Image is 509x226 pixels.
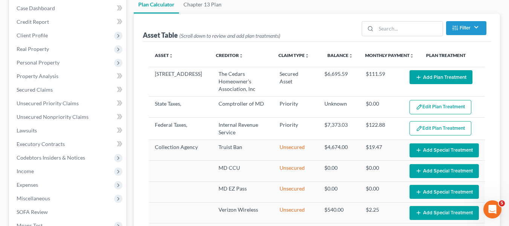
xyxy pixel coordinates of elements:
[410,121,471,135] button: Edit Plan Treatment
[212,140,274,160] td: Truist Ban
[169,54,173,58] i: unfold_more
[360,161,404,181] td: $0.00
[11,69,126,83] a: Property Analysis
[239,54,243,58] i: unfold_more
[274,140,318,160] td: Unsecured
[305,54,309,58] i: unfold_more
[212,161,274,181] td: MD CCU
[274,118,318,140] td: Priority
[11,15,126,29] a: Credit Report
[17,195,50,201] span: Miscellaneous
[155,52,173,58] a: Assetunfold_more
[376,22,443,36] input: Search...
[17,73,58,79] span: Property Analysis
[149,97,212,118] td: State Taxes,
[278,52,309,58] a: Claim Typeunfold_more
[360,140,404,160] td: $19.47
[416,125,422,132] img: edit-pencil-c1479a1de80d8dea1e2430c2f745a3c6a07e9d7aa2eeffe225670001d78357a8.svg
[274,181,318,202] td: Unsecured
[274,203,318,223] td: Unsecured
[318,181,360,202] td: $0.00
[349,54,353,58] i: unfold_more
[410,185,479,199] button: Add Special Treatment
[143,31,280,40] div: Asset Table
[212,118,274,140] td: Internal Revenue Service
[216,52,243,58] a: Creditorunfold_more
[360,203,404,223] td: $2.25
[318,97,360,118] td: Unknown
[410,164,479,178] button: Add Special Treatment
[365,52,414,58] a: Monthly Paymentunfold_more
[17,141,65,147] span: Executory Contracts
[212,181,274,202] td: MD EZ Pass
[360,118,404,140] td: $122.88
[410,143,479,157] button: Add Special Treatment
[360,97,404,118] td: $0.00
[410,100,471,114] button: Edit Plan Treatment
[318,203,360,223] td: $540.00
[499,200,505,206] span: 5
[212,67,274,96] td: The Cedars Homeowner's Association, Inc
[483,200,501,218] iframe: Intercom live chat
[360,181,404,202] td: $0.00
[11,83,126,97] a: Secured Claims
[149,118,212,140] td: Federal Taxes,
[212,97,274,118] td: Comptroller of MD
[17,127,37,134] span: Lawsuits
[17,168,34,174] span: Income
[11,124,126,137] a: Lawsuits
[318,161,360,181] td: $0.00
[17,18,49,25] span: Credit Report
[274,67,318,96] td: Secured Asset
[17,5,55,11] span: Case Dashboard
[420,48,485,63] th: Plan Treatment
[274,97,318,118] td: Priority
[17,181,38,188] span: Expenses
[318,67,360,96] td: $6,695.59
[327,52,353,58] a: Balanceunfold_more
[179,32,280,39] span: (Scroll down to review and add plan treatments)
[212,203,274,223] td: Verizon Wireless
[410,206,479,220] button: Add Special Treatment
[410,54,414,58] i: unfold_more
[17,154,85,161] span: Codebtors Insiders & Notices
[11,2,126,15] a: Case Dashboard
[11,205,126,219] a: SOFA Review
[17,46,49,52] span: Real Property
[318,140,360,160] td: $4,674.00
[149,67,212,96] td: [STREET_ADDRESS]
[149,140,212,160] td: Collection Agency
[17,86,53,93] span: Secured Claims
[318,118,360,140] td: $7,373.03
[17,32,48,38] span: Client Profile
[360,67,404,96] td: $111.59
[11,110,126,124] a: Unsecured Nonpriority Claims
[17,209,48,215] span: SOFA Review
[17,100,79,106] span: Unsecured Priority Claims
[410,70,472,84] button: Add Plan Treatment
[11,97,126,110] a: Unsecured Priority Claims
[17,114,89,120] span: Unsecured Nonpriority Claims
[416,104,422,110] img: edit-pencil-c1479a1de80d8dea1e2430c2f745a3c6a07e9d7aa2eeffe225670001d78357a8.svg
[446,21,486,35] button: Filter
[17,59,60,66] span: Personal Property
[11,137,126,151] a: Executory Contracts
[274,161,318,181] td: Unsecured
